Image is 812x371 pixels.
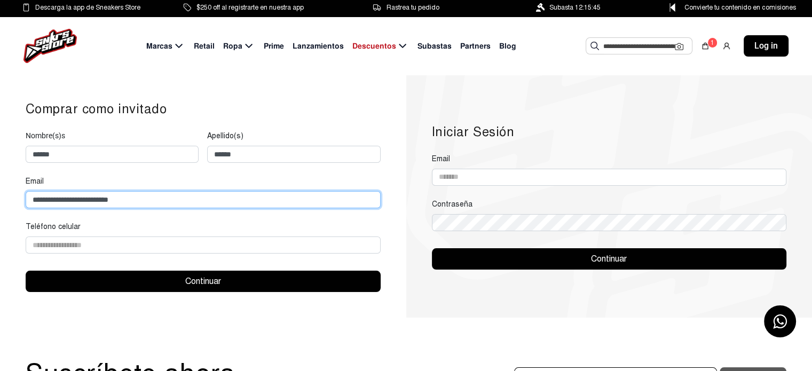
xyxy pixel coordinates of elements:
span: Descuentos [352,41,396,52]
label: Email [26,176,44,187]
img: Control Point Icon [666,3,679,12]
label: Apellido(s) [207,130,243,141]
label: Email [432,153,450,164]
img: shopping [701,42,709,50]
span: Lanzamientos [293,41,344,52]
span: Subastas [417,41,452,52]
div: 1 [707,37,718,48]
span: Log in [754,40,778,52]
span: Retail [194,41,215,52]
button: Continuar [26,271,381,292]
img: logo [23,29,77,63]
label: Nombre(s)s [26,130,65,141]
span: Prime [264,41,284,52]
span: Partners [460,41,491,52]
span: Marcas [146,41,172,52]
span: Subasta 12:15:45 [549,2,601,13]
button: Continuar [432,248,787,270]
span: Descarga la app de Sneakers Store [35,2,140,13]
label: Contraseña [432,199,472,210]
span: Convierte tu contenido en comisiones [684,2,795,13]
span: $250 off al registrarte en nuestra app [196,2,304,13]
img: Buscar [590,42,599,50]
h2: Iniciar Sesión [432,123,787,140]
span: Blog [499,41,516,52]
h2: Comprar como invitado [26,100,381,117]
span: Rastrea tu pedido [386,2,439,13]
span: Ropa [223,41,242,52]
label: Teléfono celular [26,221,81,232]
img: user [722,42,731,50]
img: Cámara [675,42,683,51]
